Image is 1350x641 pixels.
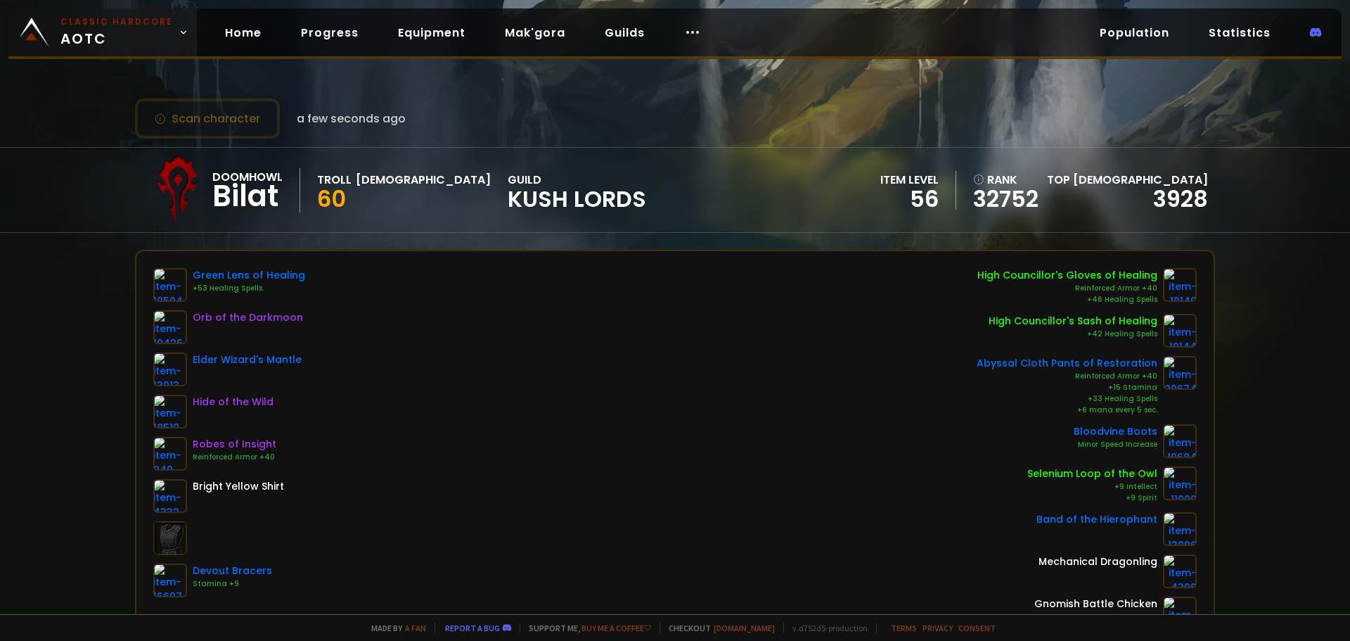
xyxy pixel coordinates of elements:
[783,623,868,633] span: v. d752d5 - production
[193,268,305,283] div: Green Lens of Healing
[1197,18,1282,47] a: Statistics
[1047,171,1208,189] div: Top
[977,356,1157,371] div: Abyssal Cloth Pants of Restoration
[989,314,1157,329] div: High Councillor's Sash of Healing
[1036,512,1157,527] div: Band of the Hierophant
[977,294,1157,305] div: +46 Healing Spells
[973,189,1039,210] a: 32752
[494,18,577,47] a: Mak'gora
[581,623,651,633] a: Buy me a coffee
[593,18,656,47] a: Guilds
[880,171,939,189] div: item level
[193,437,276,452] div: Robes of Insight
[1088,18,1181,47] a: Population
[193,395,274,410] div: Hide of the Wild
[153,310,187,344] img: item-19426
[60,15,173,49] span: AOTC
[977,382,1157,393] div: +15 Stamina
[1163,554,1197,588] img: item-4396
[977,371,1157,382] div: Reinforced Armor +40
[153,564,187,597] img: item-16697
[290,18,370,47] a: Progress
[1153,183,1208,215] a: 3928
[193,310,303,325] div: Orb of the Darkmoon
[193,564,272,578] div: Devout Bracers
[891,623,917,633] a: Terms
[153,395,187,429] img: item-18510
[1027,481,1157,493] div: +9 Intellect
[317,183,346,215] span: 60
[193,578,272,590] div: Stamina +9
[387,18,477,47] a: Equipment
[153,268,187,302] img: item-10504
[1074,439,1157,450] div: Minor Speed Increase
[1039,554,1157,569] div: Mechanical Dragonling
[958,623,996,633] a: Consent
[1074,424,1157,439] div: Bloodvine Boots
[660,623,775,633] span: Checkout
[977,393,1157,405] div: +33 Healing Spells
[153,437,187,471] img: item-940
[1034,597,1157,611] div: Gnomish Battle Chicken
[153,353,187,386] img: item-13013
[1163,424,1197,458] img: item-19684
[8,8,197,56] a: Classic HardcoreAOTC
[212,186,283,207] div: Bilat
[1163,356,1197,390] img: item-20674
[356,171,491,189] div: [DEMOGRAPHIC_DATA]
[977,268,1157,283] div: High Councillor's Gloves of Healing
[363,623,426,633] span: Made by
[193,479,284,494] div: Bright Yellow Shirt
[922,623,953,633] a: Privacy
[520,623,651,633] span: Support me,
[880,189,939,210] div: 56
[60,15,173,28] small: Classic Hardcore
[153,479,187,513] img: item-4332
[193,283,305,294] div: +53 Healing Spells
[1163,314,1197,348] img: item-10144
[973,171,1039,189] div: rank
[714,623,775,633] a: [DOMAIN_NAME]
[445,623,500,633] a: Report a bug
[212,168,283,186] div: Doomhowl
[135,99,280,139] button: Scan character
[989,329,1157,340] div: +42 Healing Spells
[977,405,1157,416] div: +6 mana every 5 sec.
[1027,467,1157,481] div: Selenium Loop of the Owl
[1073,172,1208,188] span: [DEMOGRAPHIC_DATA]
[1027,493,1157,504] div: +9 Spirit
[977,283,1157,294] div: Reinforced Armor +40
[317,171,352,189] div: Troll
[1163,268,1197,302] img: item-10140
[297,110,406,127] span: a few seconds ago
[1163,467,1197,500] img: item-11990
[508,189,646,210] span: Kush Lords
[405,623,426,633] a: a fan
[1163,512,1197,546] img: item-13096
[193,353,302,367] div: Elder Wizard's Mantle
[508,171,646,210] div: guild
[193,452,276,463] div: Reinforced Armor +40
[214,18,273,47] a: Home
